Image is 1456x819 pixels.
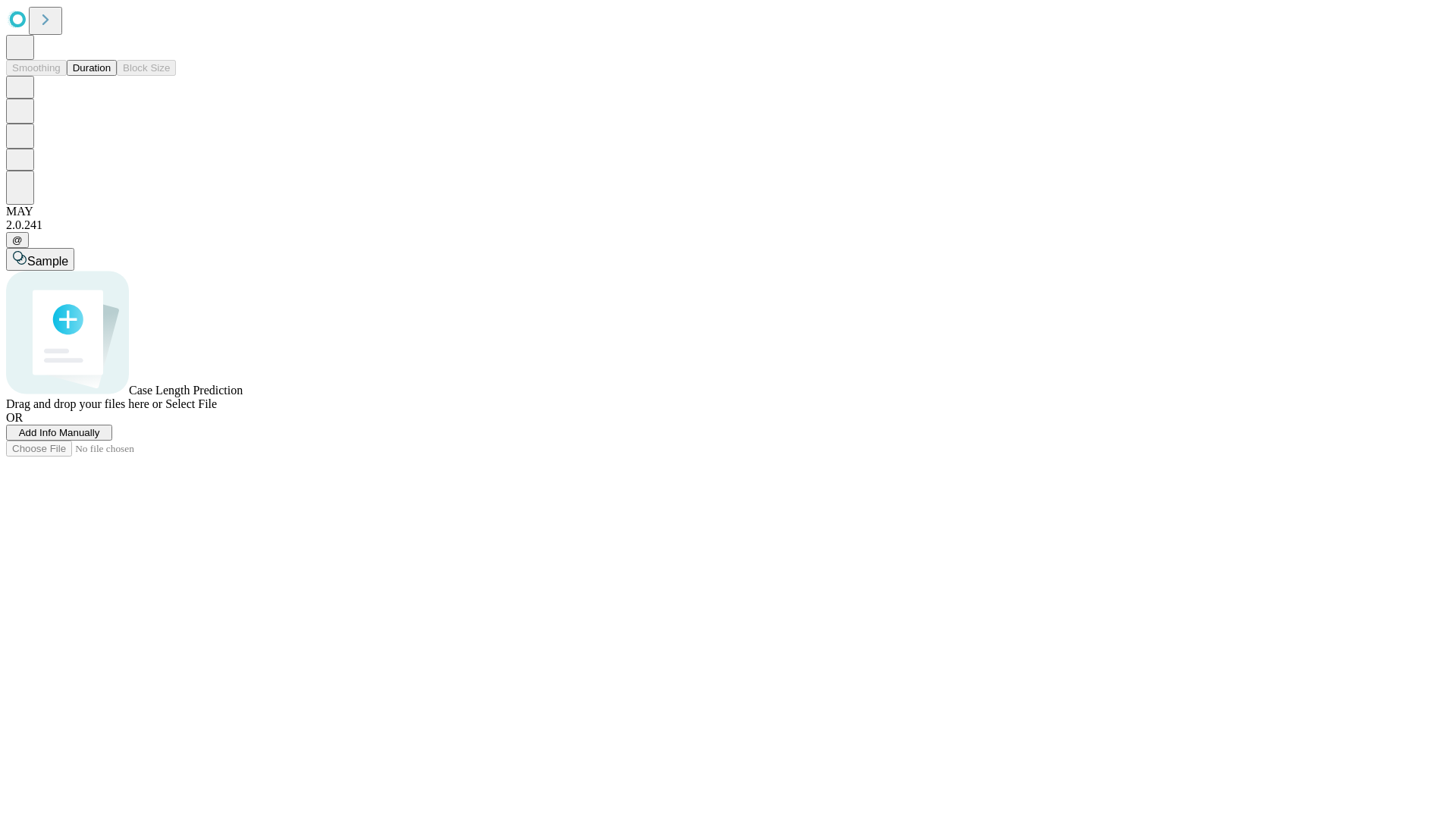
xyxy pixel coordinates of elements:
[19,427,100,438] span: Add Info Manually
[67,60,117,76] button: Duration
[6,397,162,410] span: Drag and drop your files here or
[129,384,243,397] span: Case Length Prediction
[6,60,67,76] button: Smoothing
[165,397,217,410] span: Select File
[117,60,176,76] button: Block Size
[12,234,23,246] span: @
[6,411,23,424] span: OR
[27,255,68,268] span: Sample
[6,425,112,441] button: Add Info Manually
[6,232,29,248] button: @
[6,218,1450,232] div: 2.0.241
[6,205,1450,218] div: MAY
[6,248,74,271] button: Sample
